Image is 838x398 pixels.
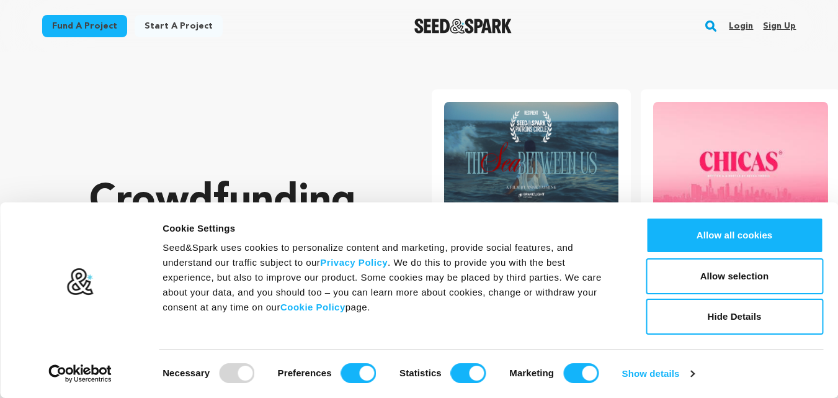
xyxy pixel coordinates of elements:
a: Fund a project [42,15,127,37]
strong: Preferences [278,368,332,378]
img: logo [66,268,94,296]
img: CHICAS Pilot image [653,102,828,221]
button: Allow all cookies [646,217,823,253]
strong: Necessary [163,368,210,378]
button: Allow selection [646,258,823,294]
strong: Statistics [399,368,442,378]
button: Hide Details [646,299,823,335]
img: The Sea Between Us image [444,102,619,221]
a: Usercentrics Cookiebot - opens in a new window [26,364,135,383]
a: Privacy Policy [320,257,388,268]
p: Crowdfunding that . [89,177,382,326]
img: Seed&Spark Logo Dark Mode [414,19,512,34]
a: Cookie Policy [280,302,345,312]
strong: Marketing [509,368,554,378]
a: Login [729,16,753,36]
a: Start a project [135,15,223,37]
a: Seed&Spark Homepage [414,19,512,34]
a: Show details [622,364,694,383]
div: Cookie Settings [163,221,618,236]
legend: Consent Selection [162,358,163,359]
div: Seed&Spark uses cookies to personalize content and marketing, provide social features, and unders... [163,240,618,315]
a: Sign up [763,16,796,36]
